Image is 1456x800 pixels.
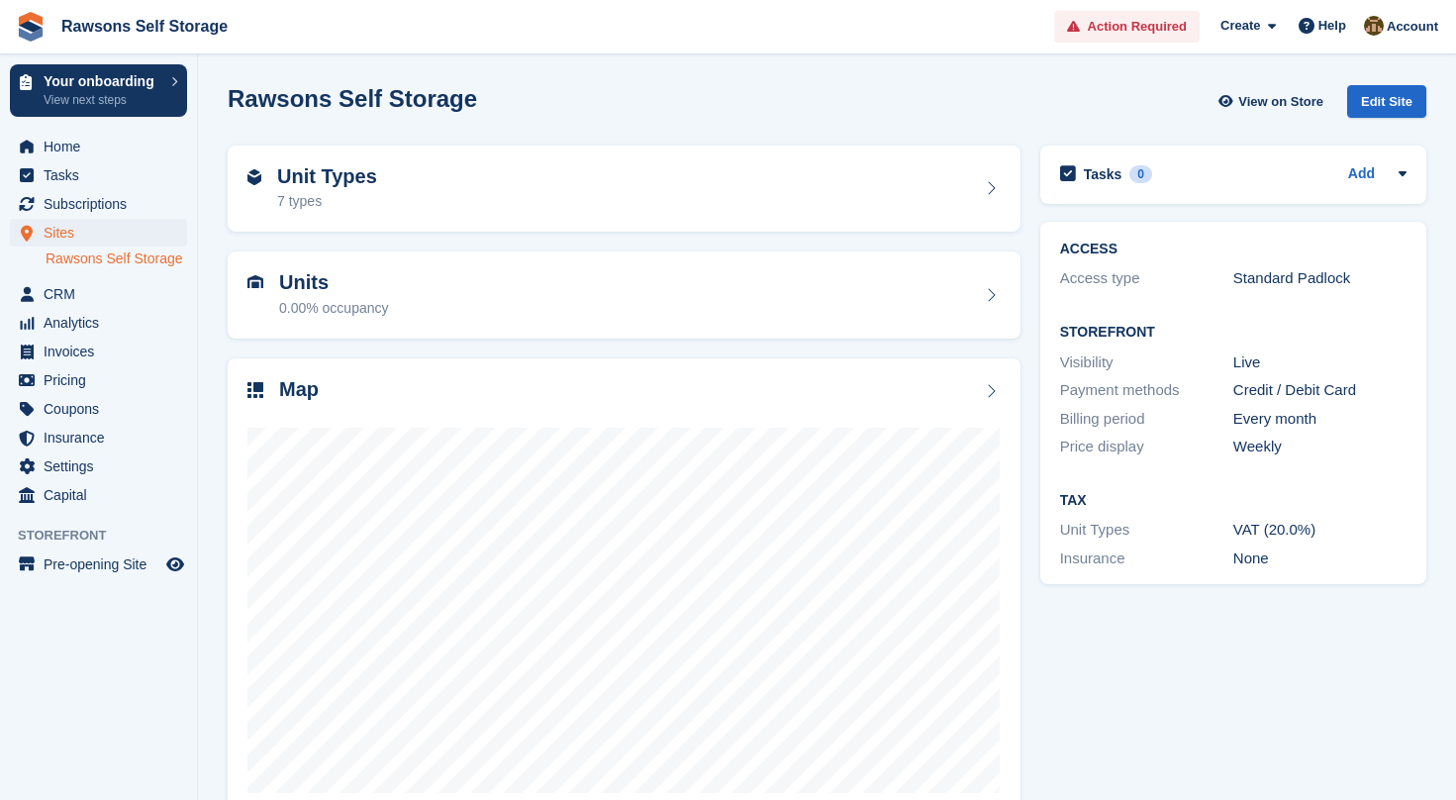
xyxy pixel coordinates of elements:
a: Your onboarding View next steps [10,64,187,117]
div: Live [1233,351,1407,374]
span: Account [1387,17,1438,37]
a: menu [10,550,187,578]
h2: ACCESS [1060,242,1407,257]
div: Billing period [1060,408,1233,431]
h2: Unit Types [277,165,377,188]
a: menu [10,452,187,480]
div: Edit Site [1347,85,1426,118]
span: Coupons [44,395,162,423]
a: View on Store [1215,85,1331,118]
p: View next steps [44,91,161,109]
h2: Map [279,378,319,401]
div: Every month [1233,408,1407,431]
span: Invoices [44,338,162,365]
p: Your onboarding [44,74,161,88]
a: Rawsons Self Storage [53,10,236,43]
div: Price display [1060,436,1233,458]
div: 0 [1129,165,1152,183]
a: menu [10,219,187,247]
a: Action Required [1054,11,1200,44]
a: Unit Types 7 types [228,146,1020,233]
div: Standard Padlock [1233,267,1407,290]
span: Pricing [44,366,162,394]
div: 7 types [277,191,377,212]
img: unit-icn-7be61d7bf1b0ce9d3e12c5938cc71ed9869f7b940bace4675aadf7bd6d80202e.svg [247,275,263,289]
div: 0.00% occupancy [279,298,389,319]
h2: Storefront [1060,325,1407,341]
img: unit-type-icn-2b2737a686de81e16bb02015468b77c625bbabd49415b5ef34ead5e3b44a266d.svg [247,169,261,185]
span: Sites [44,219,162,247]
img: map-icn-33ee37083ee616e46c38cad1a60f524a97daa1e2b2c8c0bc3eb3415660979fc1.svg [247,382,263,398]
div: Unit Types [1060,519,1233,542]
div: Weekly [1233,436,1407,458]
span: View on Store [1238,92,1323,112]
img: stora-icon-8386f47178a22dfd0bd8f6a31ec36ba5ce8667c1dd55bd0f319d3a0aa187defe.svg [16,12,46,42]
span: Settings [44,452,162,480]
a: menu [10,133,187,160]
span: Analytics [44,309,162,337]
img: Aaron Wheeler [1364,16,1384,36]
a: Rawsons Self Storage [46,250,187,268]
a: Preview store [163,552,187,576]
a: menu [10,366,187,394]
a: menu [10,161,187,189]
h2: Rawsons Self Storage [228,85,477,112]
a: menu [10,309,187,337]
a: menu [10,190,187,218]
h2: Tasks [1084,165,1122,183]
div: Access type [1060,267,1233,290]
div: Credit / Debit Card [1233,379,1407,402]
a: menu [10,424,187,451]
span: Create [1220,16,1260,36]
a: Edit Site [1347,85,1426,126]
a: menu [10,395,187,423]
span: Pre-opening Site [44,550,162,578]
span: Action Required [1088,17,1187,37]
div: None [1233,548,1407,570]
a: Units 0.00% occupancy [228,251,1020,339]
span: Capital [44,481,162,509]
h2: Units [279,271,389,294]
span: Tasks [44,161,162,189]
span: Help [1318,16,1346,36]
a: menu [10,481,187,509]
h2: Tax [1060,493,1407,509]
span: CRM [44,280,162,308]
a: menu [10,280,187,308]
a: Add [1348,163,1375,186]
div: Insurance [1060,548,1233,570]
span: Home [44,133,162,160]
div: VAT (20.0%) [1233,519,1407,542]
span: Insurance [44,424,162,451]
span: Storefront [18,526,197,546]
div: Payment methods [1060,379,1233,402]
div: Visibility [1060,351,1233,374]
a: menu [10,338,187,365]
span: Subscriptions [44,190,162,218]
